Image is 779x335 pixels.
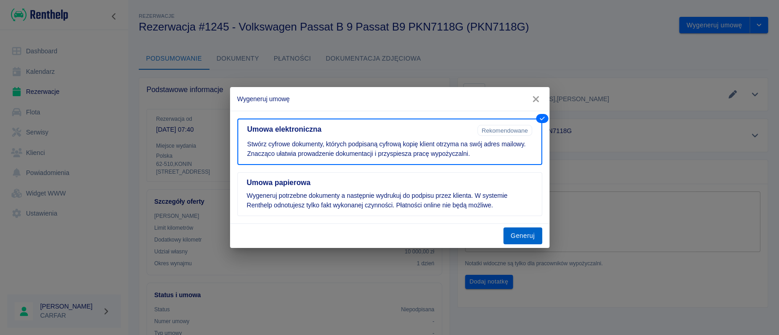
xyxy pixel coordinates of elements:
[247,178,533,187] h5: Umowa papierowa
[247,139,532,159] p: Stwórz cyfrowe dokumenty, których podpisaną cyfrową kopię klient otrzyma na swój adres mailowy. Z...
[247,125,474,134] h5: Umowa elektroniczna
[503,227,542,244] button: Generuj
[237,172,542,216] button: Umowa papierowaWygeneruj potrzebne dokumenty a następnie wydrukuj do podpisu przez klienta. W sys...
[237,119,542,165] button: Umowa elektronicznaRekomendowaneStwórz cyfrowe dokumenty, których podpisaną cyfrową kopię klient ...
[478,127,531,134] span: Rekomendowane
[230,87,549,111] h2: Wygeneruj umowę
[247,191,533,210] p: Wygeneruj potrzebne dokumenty a następnie wydrukuj do podpisu przez klienta. W systemie Renthelp ...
